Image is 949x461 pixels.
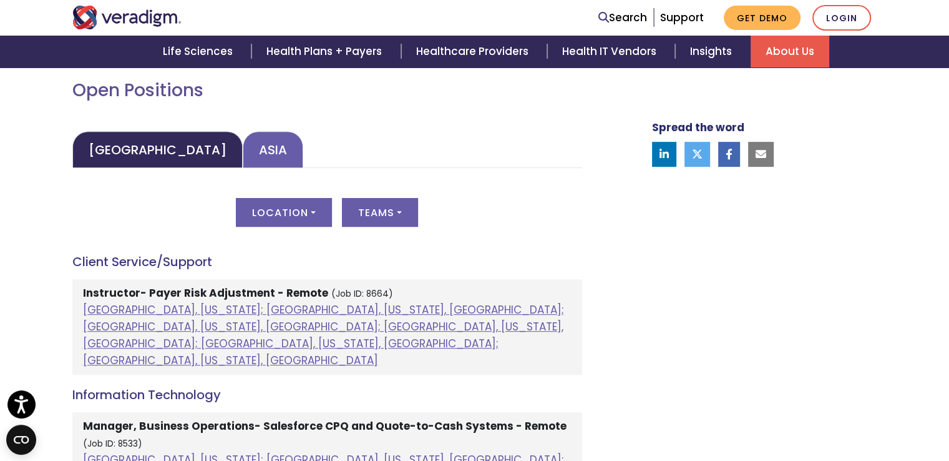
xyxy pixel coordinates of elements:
a: Insights [675,36,751,67]
h4: Information Technology [72,387,582,402]
button: Location [236,198,332,227]
a: [GEOGRAPHIC_DATA], [US_STATE]; [GEOGRAPHIC_DATA], [US_STATE], [GEOGRAPHIC_DATA]; [GEOGRAPHIC_DATA... [83,302,564,369]
small: (Job ID: 8664) [331,288,393,300]
a: Get Demo [724,6,801,30]
a: Login [812,5,871,31]
a: Search [598,9,647,26]
strong: Spread the word [652,120,744,135]
img: Veradigm logo [72,6,182,29]
a: Asia [243,131,303,168]
button: Open CMP widget [6,425,36,455]
a: [GEOGRAPHIC_DATA] [72,131,243,168]
small: (Job ID: 8533) [83,438,142,450]
strong: Instructor- Payer Risk Adjustment - Remote [83,285,328,300]
h2: Open Positions [72,80,582,101]
a: Healthcare Providers [401,36,547,67]
h4: Client Service/Support [72,254,582,269]
a: About Us [751,36,829,67]
strong: Manager, Business Operations- Salesforce CPQ and Quote-to-Cash Systems - Remote [83,419,567,434]
a: Life Sciences [148,36,251,67]
a: Health IT Vendors [547,36,675,67]
a: Support [660,10,704,25]
a: Health Plans + Payers [251,36,401,67]
button: Teams [342,198,418,227]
